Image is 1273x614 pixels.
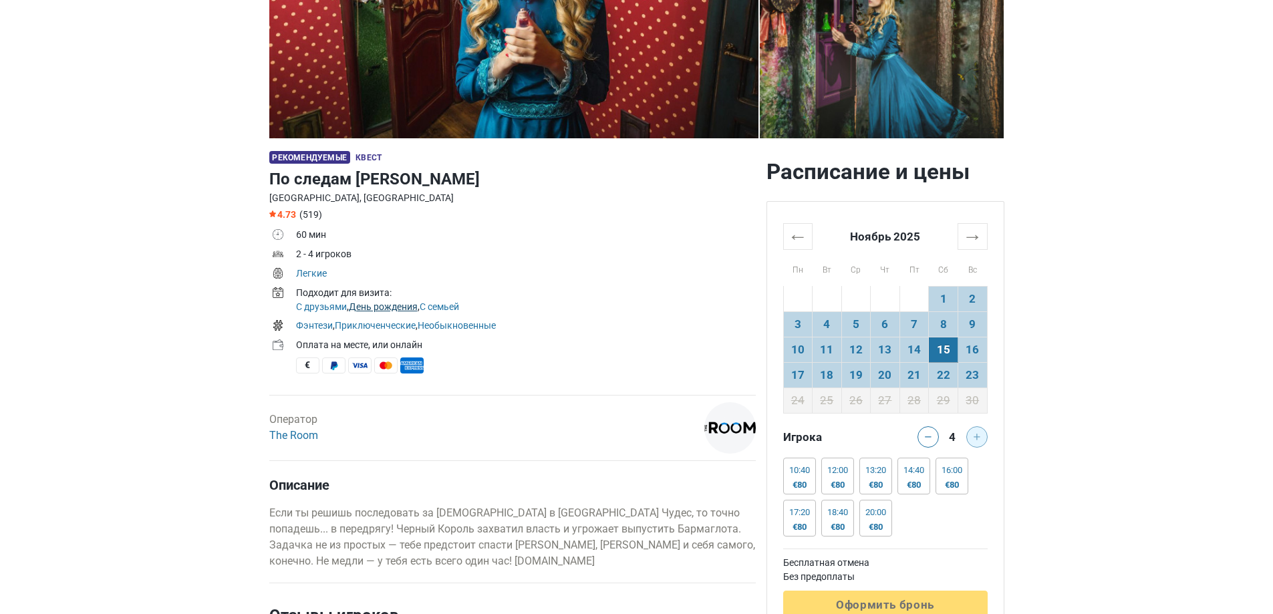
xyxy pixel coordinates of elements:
td: 16 [958,337,987,362]
div: €80 [789,480,810,490]
td: 22 [929,362,958,388]
th: Пн [783,249,813,286]
td: 10 [783,337,813,362]
span: American Express [400,357,424,373]
th: Пт [899,249,929,286]
div: Подходит для визита: [296,286,756,300]
img: 1c9ac0159c94d8d0l.png [704,402,756,454]
div: 10:40 [789,465,810,476]
div: 16:00 [942,465,962,476]
td: 24 [783,388,813,413]
td: 28 [899,388,929,413]
td: 18 [813,362,842,388]
div: €80 [865,480,886,490]
p: Если ты решишь последовать за [DEMOGRAPHIC_DATA] в [GEOGRAPHIC_DATA] Чудес, то точно попадешь... ... [269,505,756,569]
td: 7 [899,311,929,337]
div: €80 [865,522,886,532]
td: 13 [871,337,900,362]
div: 13:20 [865,465,886,476]
div: Оплата на месте, или онлайн [296,338,756,352]
a: Приключенческие [335,320,416,331]
td: 25 [813,388,842,413]
td: , , [296,285,756,317]
div: 14:40 [903,465,924,476]
a: День рождения [349,301,418,312]
a: The Room [269,429,318,442]
td: 21 [899,362,929,388]
td: 4 [813,311,842,337]
div: [GEOGRAPHIC_DATA], [GEOGRAPHIC_DATA] [269,191,756,205]
div: 4 [944,426,960,445]
td: 20 [871,362,900,388]
td: 1 [929,286,958,311]
div: Оператор [269,412,318,444]
th: Ноябрь 2025 [813,223,958,249]
a: С друзьями [296,301,347,312]
a: Необыкновенные [418,320,496,331]
div: €80 [827,522,848,532]
div: 20:00 [865,507,886,518]
div: 17:20 [789,507,810,518]
a: Легкие [296,268,327,279]
td: 19 [841,362,871,388]
td: 26 [841,388,871,413]
td: 2 [958,286,987,311]
span: Квест [356,153,382,162]
td: 27 [871,388,900,413]
h1: По следам [PERSON_NAME] [269,167,756,191]
span: 4.73 [269,209,296,220]
div: Игрока [778,426,885,448]
td: 17 [783,362,813,388]
td: 14 [899,337,929,362]
span: MasterCard [374,357,398,373]
td: 60 мин [296,226,756,246]
th: ← [783,223,813,249]
a: С семьей [420,301,459,312]
div: €80 [789,522,810,532]
span: PayPal [322,357,345,373]
td: 30 [958,388,987,413]
td: 23 [958,362,987,388]
span: (519) [299,209,322,220]
span: Рекомендуемые [269,151,350,164]
div: €80 [827,480,848,490]
th: Сб [929,249,958,286]
td: 11 [813,337,842,362]
h4: Описание [269,477,756,493]
td: 15 [929,337,958,362]
th: Вс [958,249,987,286]
td: , , [296,317,756,337]
div: €80 [942,480,962,490]
th: Чт [871,249,900,286]
th: Вт [813,249,842,286]
div: €80 [903,480,924,490]
td: 3 [783,311,813,337]
h2: Расписание и цены [766,158,1004,185]
td: 12 [841,337,871,362]
div: 18:40 [827,507,848,518]
span: Наличные [296,357,319,373]
td: 2 - 4 игроков [296,246,756,265]
td: Без предоплаты [783,570,988,584]
td: 9 [958,311,987,337]
div: 12:00 [827,465,848,476]
th: Ср [841,249,871,286]
img: Star [269,210,276,217]
a: Фэнтези [296,320,333,331]
span: Visa [348,357,372,373]
th: → [958,223,987,249]
td: 6 [871,311,900,337]
td: 29 [929,388,958,413]
td: 5 [841,311,871,337]
td: 8 [929,311,958,337]
td: Бесплатная отмена [783,556,988,570]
